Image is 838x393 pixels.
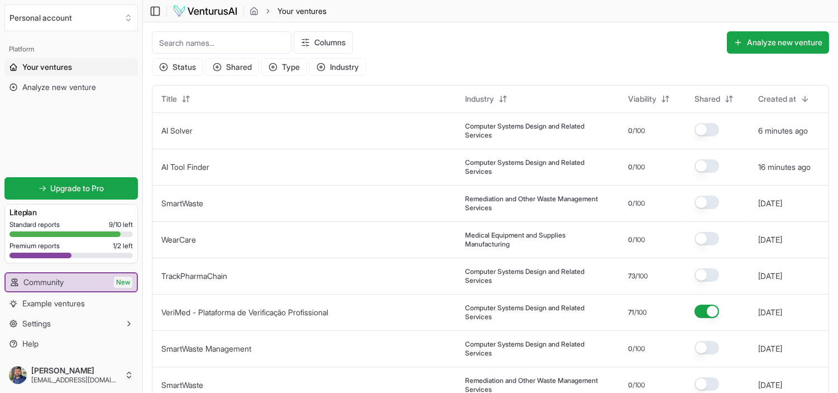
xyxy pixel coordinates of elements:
[161,307,328,317] a: VeriMed - Plataforma de Verificação Profissional
[161,343,251,354] button: SmartWaste Management
[205,58,259,76] button: Shared
[161,380,203,391] button: SmartWaste
[152,31,291,54] input: Search names...
[161,235,196,244] a: WearCare
[633,381,645,390] span: /100
[161,198,203,209] button: SmartWaste
[628,308,634,317] span: 71
[4,4,138,31] button: Select an organization
[628,381,633,390] span: 0
[465,231,610,249] span: Medical Equipment and Supplies Manufacturing
[695,93,720,105] span: Shared
[465,122,610,140] span: Computer Systems Design and Related Services
[465,340,610,358] span: Computer Systems Design and Related Services
[51,183,104,194] span: Upgrade to Pro
[161,271,227,281] a: TrackPharmaChain
[6,273,137,291] a: CommunityNew
[161,126,193,135] a: AI Solver
[277,6,327,17] span: Your ventures
[31,366,120,376] span: [PERSON_NAME]
[758,380,782,391] button: [DATE]
[633,126,645,135] span: /100
[633,235,645,244] span: /100
[161,198,203,208] a: SmartWaste
[4,40,138,58] div: Platform
[628,235,633,244] span: 0
[633,344,645,353] span: /100
[628,344,633,353] span: 0
[22,82,96,93] span: Analyze new venture
[727,31,829,54] button: Analyze new venture
[628,126,633,135] span: 0
[4,58,138,76] a: Your ventures
[173,4,238,18] img: logo
[458,90,514,108] button: Industry
[294,31,353,54] button: Columns
[4,315,138,333] button: Settings
[9,242,60,250] span: Premium reports
[31,376,120,385] span: [EMAIL_ADDRESS][DOMAIN_NAME]
[261,58,307,76] button: Type
[628,93,657,105] span: Viability
[635,272,648,281] span: /100
[4,177,138,200] a: Upgrade to Pro
[465,158,610,176] span: Computer Systems Design and Related Services
[9,207,133,218] h3: Lite plan
[109,220,133,229] span: 9 / 10 left
[23,277,64,288] span: Community
[113,242,133,250] span: 1 / 2 left
[621,90,677,108] button: Viability
[628,272,635,281] span: 73
[758,307,782,318] button: [DATE]
[114,277,132,288] span: New
[309,58,366,76] button: Industry
[9,220,60,229] span: Standard reports
[161,234,196,245] button: WearCare
[688,90,740,108] button: Shared
[4,335,138,353] a: Help
[161,125,193,136] button: AI Solver
[758,93,796,105] span: Created at
[758,234,782,245] button: [DATE]
[465,304,610,321] span: Computer Systems Design and Related Services
[758,162,811,173] button: 16 minutes ago
[465,195,610,212] span: Remediation and Other Waste Management Services
[161,93,177,105] span: Title
[4,295,138,312] a: Example ventures
[161,162,209,173] button: AI Tool Finder
[250,6,327,17] nav: breadcrumb
[161,162,209,172] a: AI Tool Finder
[634,308,647,317] span: /100
[161,307,328,318] button: VeriMed - Plataforma de Verificação Profissional
[22,338,39,349] span: Help
[628,199,633,208] span: 0
[22,61,72,73] span: Your ventures
[9,366,27,384] img: ACg8ocJTfwUn12wtTBZoFAWqpTF2Q272AQdjhh9DsXjGd2anhPyhZzOz=s96-c
[758,343,782,354] button: [DATE]
[152,58,203,76] button: Status
[758,271,782,282] button: [DATE]
[465,267,610,285] span: Computer Systems Design and Related Services
[155,90,197,108] button: Title
[633,199,645,208] span: /100
[758,198,782,209] button: [DATE]
[758,125,808,136] button: 6 minutes ago
[751,90,816,108] button: Created at
[633,163,645,172] span: /100
[22,318,51,329] span: Settings
[4,78,138,96] a: Analyze new venture
[628,163,633,172] span: 0
[465,93,494,105] span: Industry
[161,344,251,353] a: SmartWaste Management
[4,362,138,389] button: [PERSON_NAME][EMAIL_ADDRESS][DOMAIN_NAME]
[161,380,203,390] a: SmartWaste
[22,298,85,309] span: Example ventures
[161,271,227,282] button: TrackPharmaChain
